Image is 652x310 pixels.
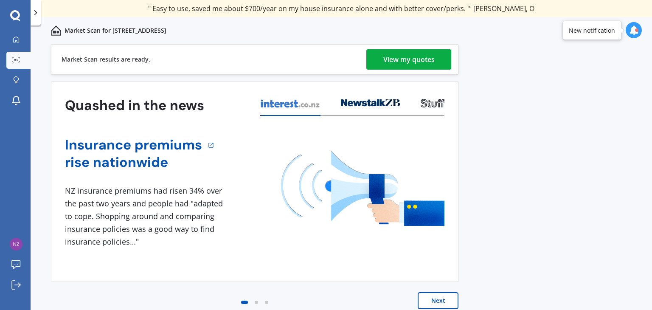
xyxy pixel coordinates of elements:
img: f4d9f53ba662e140fdc5ddbee0e26fec [10,238,22,251]
img: home-and-contents.b802091223b8502ef2dd.svg [51,25,61,36]
a: Insurance premiums [65,136,202,154]
h3: Quashed in the news [65,97,204,114]
div: Market Scan results are ready. [62,45,150,74]
div: New notification [569,26,615,34]
p: Market Scan for [STREET_ADDRESS] [65,26,166,35]
button: Next [418,292,458,309]
div: NZ insurance premiums had risen 34% over the past two years and people had "adapted to cope. Shop... [65,185,226,248]
a: View my quotes [366,49,451,70]
div: View my quotes [383,49,435,70]
img: media image [281,151,444,226]
a: rise nationwide [65,154,202,171]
